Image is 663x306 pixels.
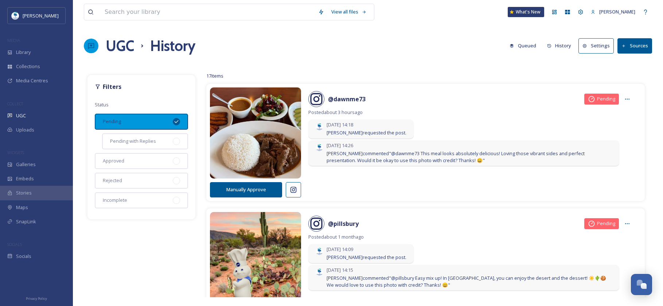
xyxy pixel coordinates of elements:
[150,35,195,57] h1: History
[16,218,36,225] span: SnapLink
[328,5,370,19] a: View all files
[16,161,36,168] span: Galleries
[16,63,40,70] span: Collections
[7,101,23,106] span: COLLECT
[543,39,579,53] a: History
[16,175,34,182] span: Embeds
[308,234,634,240] span: Posted about 1 month ago
[506,39,540,53] button: Queued
[328,219,359,228] a: @pillsbury
[101,4,315,20] input: Search your library
[506,39,543,53] a: Queued
[103,197,127,204] span: Incomplete
[327,254,406,261] span: [PERSON_NAME] requested the post.
[103,83,121,91] strong: Filters
[328,220,359,228] strong: @ pillsbury
[308,109,634,116] span: Posted about 3 hours ago
[597,220,615,227] span: Pending
[316,248,323,255] img: download.jpeg
[327,275,612,289] span: [PERSON_NAME] commented "@pillsbury Easy mix up! In [GEOGRAPHIC_DATA], you can enjoy the desert a...
[110,138,156,145] span: Pending with Replies
[631,274,652,295] button: Open Chat
[16,204,28,211] span: Maps
[7,242,22,247] span: SOCIALS
[210,182,282,197] button: Manually Approve
[316,268,323,276] img: download.jpeg
[106,35,134,57] a: UGC
[327,267,612,274] span: [DATE] 14:15
[7,150,24,155] span: WIDGETS
[16,49,31,56] span: Library
[16,126,34,133] span: Uploads
[26,294,47,302] a: Privacy Policy
[206,72,223,79] span: 17 items
[316,144,323,151] img: download.jpeg
[7,38,20,43] span: MEDIA
[16,77,48,84] span: Media Centres
[16,112,26,119] span: UGC
[587,5,639,19] a: [PERSON_NAME]
[617,38,652,53] button: Sources
[328,95,366,103] strong: @ dawnme73
[12,12,19,19] img: download.jpeg
[103,177,122,184] span: Rejected
[327,142,612,149] span: [DATE] 14:26
[328,95,366,103] a: @dawnme73
[597,95,615,102] span: Pending
[327,121,406,128] span: [DATE] 14:18
[327,246,406,253] span: [DATE] 14:09
[599,8,635,15] span: [PERSON_NAME]
[23,12,59,19] span: [PERSON_NAME]
[103,157,124,164] span: Approved
[103,118,121,125] span: Pending
[543,39,575,53] button: History
[16,189,32,196] span: Stories
[26,296,47,301] span: Privacy Policy
[316,123,323,130] img: download.jpeg
[16,253,31,260] span: Socials
[327,129,406,136] span: [PERSON_NAME] requested the post.
[210,78,301,188] img: 520768631_18516067774018742_4672633783091757632_n.jpg
[508,7,544,17] a: What's New
[578,38,614,53] button: Settings
[95,101,109,108] span: Status
[327,150,612,164] span: [PERSON_NAME] commented "@dawnme73 This meal looks absolutely delicious! Loving those vibrant sid...
[578,38,617,53] a: Settings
